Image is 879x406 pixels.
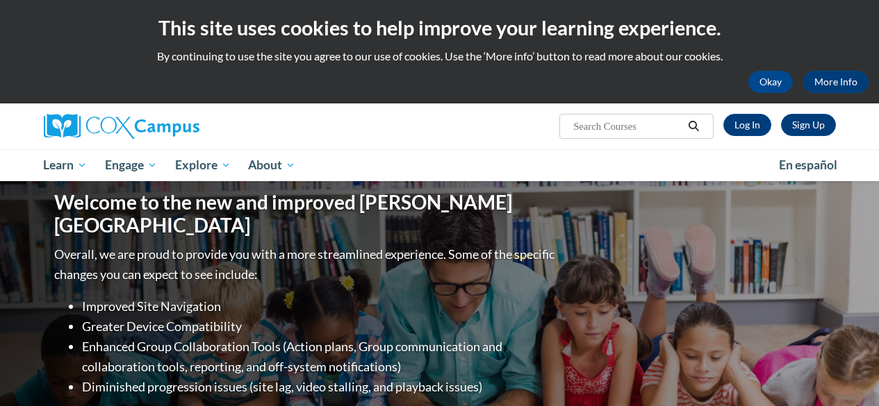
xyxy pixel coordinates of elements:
[35,149,97,181] a: Learn
[82,316,558,337] li: Greater Device Compatibility
[44,114,199,139] img: Cox Campus
[770,151,846,180] a: En español
[105,157,157,174] span: Engage
[82,296,558,316] li: Improved Site Navigation
[43,157,87,174] span: Learn
[781,114,836,136] a: Register
[572,118,683,135] input: Search Courses
[54,191,558,237] h1: Welcome to the new and improved [PERSON_NAME][GEOGRAPHIC_DATA]
[239,149,304,181] a: About
[248,157,295,174] span: About
[166,149,240,181] a: Explore
[54,244,558,285] p: Overall, we are proud to provide you with a more streamlined experience. Some of the specific cha...
[44,114,294,139] a: Cox Campus
[33,149,846,181] div: Main menu
[82,337,558,377] li: Enhanced Group Collaboration Tools (Action plans, Group communication and collaboration tools, re...
[779,158,837,172] span: En español
[683,118,704,135] button: Search
[723,114,771,136] a: Log In
[175,157,231,174] span: Explore
[96,149,166,181] a: Engage
[748,71,793,93] button: Okay
[10,49,869,64] p: By continuing to use the site you agree to our use of cookies. Use the ‘More info’ button to read...
[10,14,869,42] h2: This site uses cookies to help improve your learning experience.
[803,71,869,93] a: More Info
[82,377,558,397] li: Diminished progression issues (site lag, video stalling, and playback issues)
[823,350,868,395] iframe: Button to launch messaging window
